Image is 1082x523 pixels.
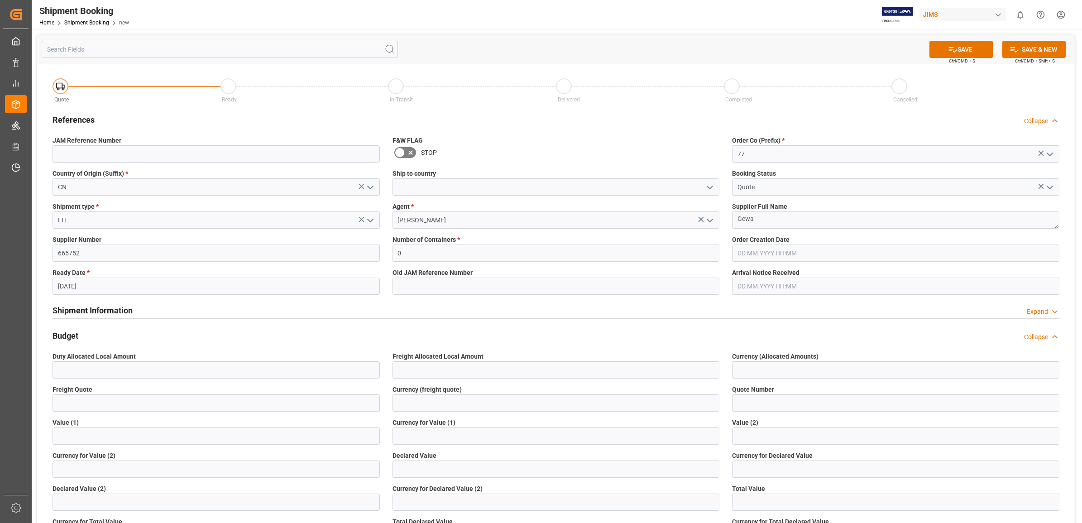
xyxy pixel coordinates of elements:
h2: References [53,114,95,126]
textarea: Gewa [732,211,1059,229]
input: DD.MM.YYYY [53,278,380,295]
span: Currency for Declared Value [732,451,813,461]
a: Home [39,19,54,26]
button: open menu [703,180,716,194]
span: Currency (freight quote) [393,385,462,394]
span: Currency for Value (2) [53,451,115,461]
span: Currency for Declared Value (2) [393,484,483,494]
span: Quote [54,96,69,103]
div: Expand [1027,307,1048,317]
span: In-Transit [390,96,413,103]
span: Total Value [732,484,765,494]
a: Shipment Booking [64,19,109,26]
span: STOP [421,148,437,158]
span: Delivered [558,96,580,103]
span: Completed [725,96,752,103]
span: Value (2) [732,418,758,427]
span: Ship to country [393,169,436,178]
span: Currency (Allocated Amounts) [732,352,819,361]
button: JIMS [919,6,1010,23]
span: Value (1) [53,418,79,427]
button: Help Center [1030,5,1051,25]
span: Number of Containers [393,235,460,245]
h2: Budget [53,330,78,342]
span: Ready Date [53,268,90,278]
span: JAM Reference Number [53,136,121,145]
span: Order Co (Prefix) [732,136,785,145]
input: DD.MM.YYYY HH:MM [732,245,1059,262]
span: Supplier Full Name [732,202,787,211]
span: Agent [393,202,414,211]
span: Duty Allocated Local Amount [53,352,136,361]
span: Supplier Number [53,235,101,245]
span: F&W FLAG [393,136,423,145]
span: Currency for Value (1) [393,418,455,427]
span: Ctrl/CMD + S [949,58,975,64]
div: Shipment Booking [39,4,129,18]
button: SAVE [929,41,993,58]
span: Declared Value [393,451,436,461]
span: Booking Status [732,169,776,178]
button: open menu [1042,180,1056,194]
span: Freight Allocated Local Amount [393,352,484,361]
span: Arrival Notice Received [732,268,800,278]
button: open menu [1042,147,1056,161]
div: JIMS [919,8,1006,21]
button: open menu [363,180,376,194]
input: Type to search/select [53,178,380,196]
button: SAVE & NEW [1002,41,1066,58]
input: Search Fields [42,41,398,58]
span: Shipment type [53,202,99,211]
div: Collapse [1024,116,1048,126]
span: Quote Number [732,385,774,394]
span: Ctrl/CMD + Shift + S [1015,58,1055,64]
input: DD.MM.YYYY HH:MM [732,278,1059,295]
span: Order Creation Date [732,235,790,245]
span: Ready [222,96,237,103]
button: show 0 new notifications [1010,5,1030,25]
h2: Shipment Information [53,304,133,317]
span: Freight Quote [53,385,92,394]
span: Old JAM Reference Number [393,268,473,278]
button: open menu [363,213,376,227]
span: Cancelled [893,96,917,103]
span: Declared Value (2) [53,484,106,494]
span: Country of Origin (Suffix) [53,169,128,178]
img: Exertis%20JAM%20-%20Email%20Logo.jpg_1722504956.jpg [882,7,913,23]
button: open menu [703,213,716,227]
div: Collapse [1024,332,1048,342]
